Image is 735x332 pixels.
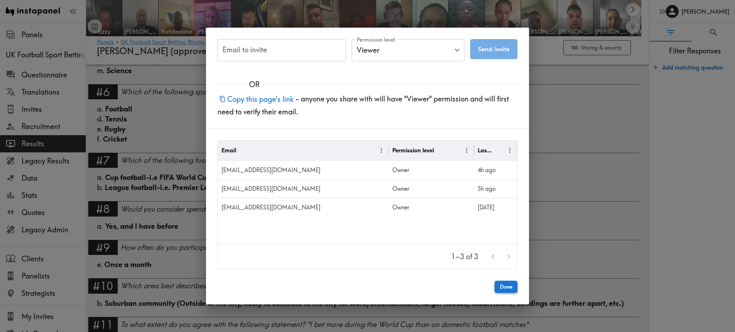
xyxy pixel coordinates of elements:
[218,179,389,198] div: rpegoraro@anomaly.com
[352,39,464,61] div: Viewer
[357,36,395,44] label: Permission level
[461,145,472,156] button: Menu
[206,90,529,128] div: - anyone you share with will have "Viewer" permission and will first need to verify their email.
[246,80,263,90] span: OR
[376,145,387,156] button: Menu
[504,145,515,156] button: Menu
[451,252,478,262] p: 1–3 of 3
[478,185,496,192] span: 5h ago
[389,179,474,198] div: Owner
[221,147,236,154] div: Email
[392,147,434,154] div: Permission level
[389,198,474,217] div: Owner
[218,198,389,217] div: ahafiz@anomaly.com
[493,145,505,156] button: Sort
[495,281,518,293] button: Done
[435,145,446,156] button: Sort
[478,147,493,154] div: Last Viewed
[478,166,496,174] span: 4h ago
[217,91,295,107] button: Copy this page's link
[470,39,518,59] button: Send invite
[218,161,389,179] div: ewatts@anomaly.com
[478,204,495,211] span: [DATE]
[237,145,248,156] button: Sort
[389,161,474,179] div: Owner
